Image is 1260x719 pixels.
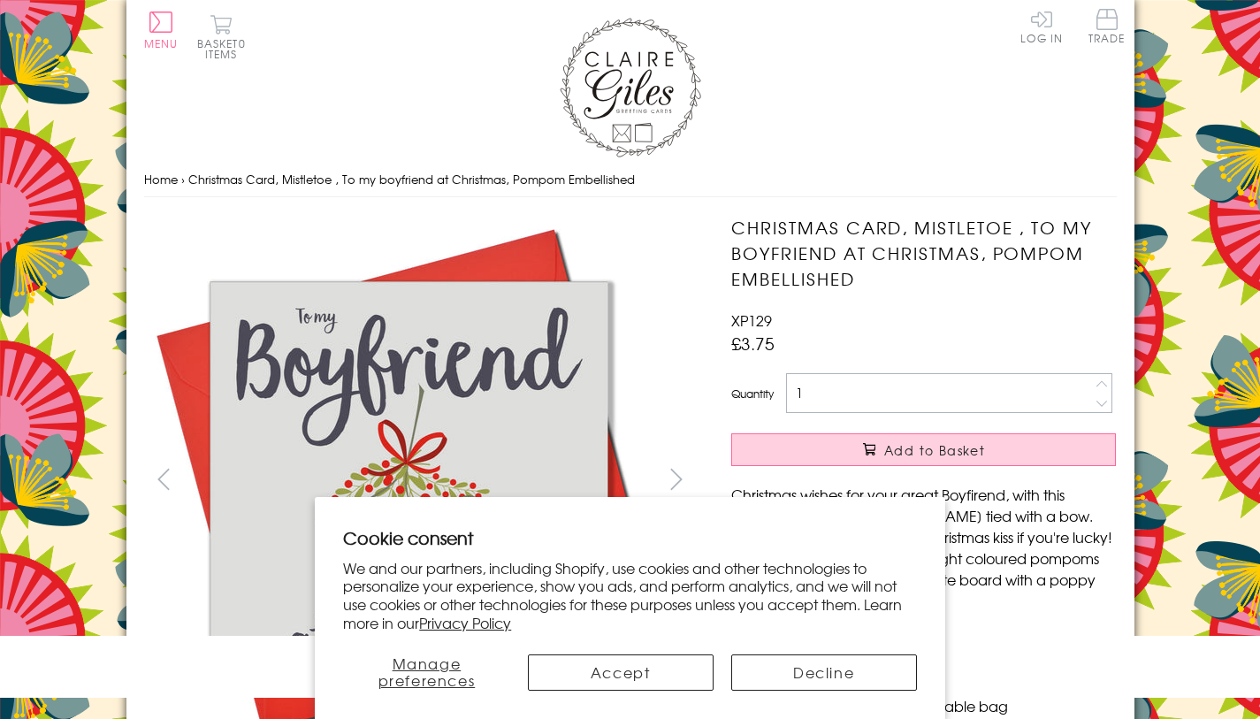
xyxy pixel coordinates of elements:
[197,14,246,59] button: Basket0 items
[144,35,179,51] span: Menu
[181,171,185,187] span: ›
[731,484,1116,611] p: Christmas wishes for your great Boyfirend, with this wonderful image of [PERSON_NAME] tied with a...
[144,171,178,187] a: Home
[378,653,476,691] span: Manage preferences
[528,654,714,691] button: Accept
[731,386,774,402] label: Quantity
[144,459,184,499] button: prev
[343,559,917,632] p: We and our partners, including Shopify, use cookies and other technologies to personalize your ex...
[144,162,1117,198] nav: breadcrumbs
[144,11,179,49] button: Menu
[1088,9,1126,47] a: Trade
[731,654,917,691] button: Decline
[731,331,775,356] span: £3.75
[560,18,701,157] img: Claire Giles Greetings Cards
[884,441,985,459] span: Add to Basket
[731,215,1116,291] h1: Christmas Card, Mistletoe , To my boyfriend at Christmas, Pompom Embellished
[731,310,772,331] span: XP129
[1020,9,1063,43] a: Log In
[343,654,509,691] button: Manage preferences
[656,459,696,499] button: next
[188,171,635,187] span: Christmas Card, Mistletoe , To my boyfriend at Christmas, Pompom Embellished
[205,35,246,62] span: 0 items
[419,612,511,633] a: Privacy Policy
[1088,9,1126,43] span: Trade
[731,433,1116,466] button: Add to Basket
[343,525,917,550] h2: Cookie consent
